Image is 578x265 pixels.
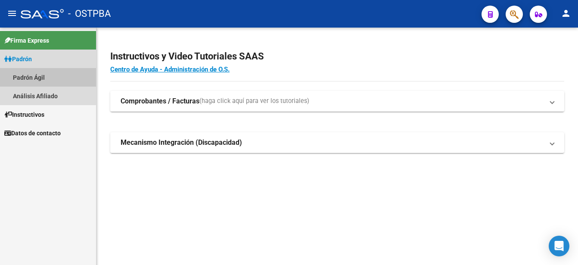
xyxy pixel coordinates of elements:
[121,97,199,106] strong: Comprobantes / Facturas
[110,65,230,73] a: Centro de Ayuda - Administración de O.S.
[4,36,49,45] span: Firma Express
[110,132,564,153] mat-expansion-panel-header: Mecanismo Integración (Discapacidad)
[199,97,309,106] span: (haga click aquí para ver los tutoriales)
[110,91,564,112] mat-expansion-panel-header: Comprobantes / Facturas(haga click aquí para ver los tutoriales)
[121,138,242,147] strong: Mecanismo Integración (Discapacidad)
[7,8,17,19] mat-icon: menu
[549,236,569,256] div: Open Intercom Messenger
[68,4,111,23] span: - OSTPBA
[110,48,564,65] h2: Instructivos y Video Tutoriales SAAS
[4,128,61,138] span: Datos de contacto
[4,54,32,64] span: Padrón
[561,8,571,19] mat-icon: person
[4,110,44,119] span: Instructivos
